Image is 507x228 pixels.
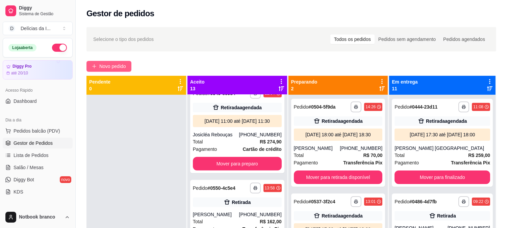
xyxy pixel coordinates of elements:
[375,35,439,44] div: Pedidos sem agendamento
[473,104,483,110] div: 11:08
[365,199,376,204] div: 13:01
[395,152,405,159] span: Total
[221,104,261,111] div: Retirada agendada
[294,159,318,166] span: Pagamento
[193,145,217,153] span: Pagamento
[3,96,73,107] a: Dashboard
[14,140,53,146] span: Gestor de Pedidos
[439,35,489,44] div: Pedidos agendados
[193,218,203,225] span: Total
[3,209,73,225] button: Notbook branco
[14,152,49,159] span: Lista de Pedidos
[3,60,73,79] a: Diggy Proaté 20/10
[468,153,490,158] strong: R$ 259,00
[243,146,281,152] strong: Cartão de crédito
[3,150,73,161] a: Lista de Pedidos
[14,98,37,105] span: Dashboard
[294,170,383,184] button: Mover para retirada disponível
[14,188,23,195] span: KDS
[395,159,419,166] span: Pagamento
[409,199,437,204] strong: # 0486-4d7fb
[19,5,70,11] span: Diggy
[297,131,380,138] div: [DATE] 18:00 até [DATE] 18:30
[21,25,51,32] div: Delícias da I ...
[89,85,110,92] p: 0
[19,214,62,220] span: Notbook branco
[365,104,376,110] div: 14:26
[3,205,73,216] div: Catálogo
[196,118,279,124] div: [DATE] 11:00 até [DATE] 11:30
[397,131,487,138] div: [DATE] 17:30 até [DATE] 18:00
[426,118,467,124] div: Retirada agendada
[3,126,73,136] button: Pedidos balcão (PDV)
[89,78,110,85] p: Pendente
[86,8,154,19] h2: Gestor de pedidos
[291,85,318,92] p: 2
[93,36,154,43] span: Selecione o tipo dos pedidos
[322,118,362,124] div: Retirada agendada
[86,61,131,72] button: Novo pedido
[12,64,32,69] article: Diggy Pro
[193,211,239,218] div: [PERSON_NAME]
[343,160,382,165] strong: Transferência Pix
[99,63,126,70] span: Novo pedido
[363,153,383,158] strong: R$ 70,00
[193,185,208,191] span: Pedido
[3,22,73,35] button: Select a team
[330,35,375,44] div: Todos os pedidos
[193,157,282,170] button: Mover para preparo
[260,139,282,144] strong: R$ 274,90
[260,219,282,224] strong: R$ 162,00
[207,185,235,191] strong: # 0550-4c5e4
[294,145,340,152] div: [PERSON_NAME]
[392,78,417,85] p: Em entrega
[473,199,483,204] div: 09:22
[3,138,73,149] a: Gestor de Pedidos
[14,128,60,134] span: Pedidos balcão (PDV)
[294,104,309,110] span: Pedido
[294,152,304,159] span: Total
[395,199,409,204] span: Pedido
[14,164,44,171] span: Salão / Mesas
[395,170,490,184] button: Mover para finalizado
[8,44,36,51] div: Loja aberta
[3,162,73,173] a: Salão / Mesas
[308,199,335,204] strong: # 0537-3f2c4
[3,186,73,197] a: KDS
[193,138,203,145] span: Total
[322,212,362,219] div: Retirada agendada
[395,104,409,110] span: Pedido
[437,212,456,219] div: Retirada
[92,64,97,69] span: plus
[392,85,417,92] p: 11
[239,131,282,138] div: [PHONE_NUMBER]
[239,211,282,218] div: [PHONE_NUMBER]
[193,131,239,138] div: Josicléa Rebouças
[3,115,73,126] div: Dia a dia
[340,145,382,152] div: [PHONE_NUMBER]
[291,78,318,85] p: Preparando
[3,85,73,96] div: Acesso Rápido
[190,85,205,92] p: 13
[409,104,437,110] strong: # 0444-23d11
[52,44,67,52] button: Alterar Status
[11,70,28,76] article: até 20/10
[3,3,73,19] a: DiggySistema de Gestão
[190,78,205,85] p: Aceito
[451,160,490,165] strong: Transferência Pix
[19,11,70,17] span: Sistema de Gestão
[3,174,73,185] a: Diggy Botnovo
[8,25,15,32] span: D
[14,176,34,183] span: Diggy Bot
[395,145,490,152] div: [PERSON_NAME] [GEOGRAPHIC_DATA]
[232,199,251,206] div: Retirada
[308,104,335,110] strong: # 0504-5f9da
[265,185,275,191] div: 13:58
[294,199,309,204] span: Pedido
